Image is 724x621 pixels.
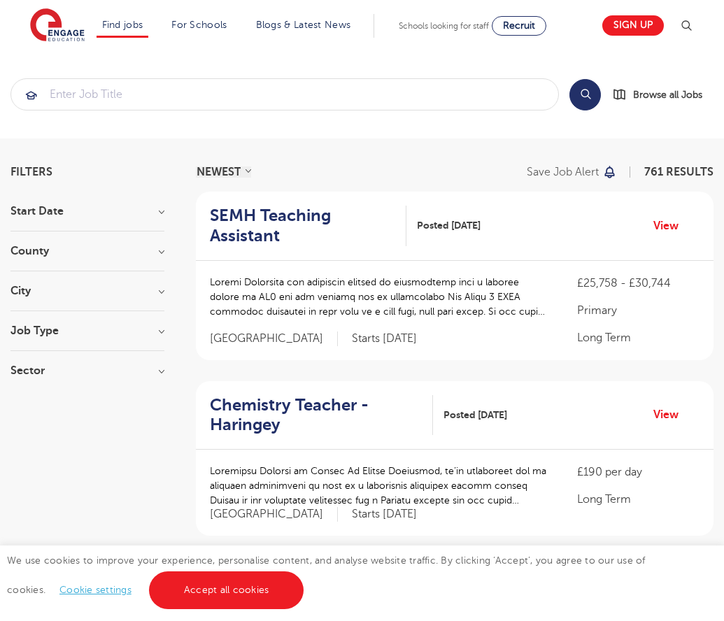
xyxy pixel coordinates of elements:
[210,395,422,436] h2: Chemistry Teacher - Haringey
[210,395,433,436] a: Chemistry Teacher - Haringey
[602,15,664,36] a: Sign up
[443,408,507,422] span: Posted [DATE]
[399,21,489,31] span: Schools looking for staff
[210,464,549,508] p: Loremipsu Dolorsi am Consec Ad Elitse Doeiusmod, te’in utlaboreet dol ma aliquaen adminimveni qu ...
[577,329,700,346] p: Long Term
[210,206,395,246] h2: SEMH Teaching Assistant
[527,166,617,178] button: Save job alert
[503,20,535,31] span: Recruit
[102,20,143,30] a: Find jobs
[210,275,549,319] p: Loremi Dolorsita con adipiscin elitsed do eiusmodtemp inci u laboree dolore ma AL0 eni adm veniam...
[577,302,700,319] p: Primary
[352,331,417,346] p: Starts [DATE]
[492,16,546,36] a: Recruit
[569,79,601,110] button: Search
[10,78,559,110] div: Submit
[210,331,338,346] span: [GEOGRAPHIC_DATA]
[644,166,714,178] span: 761 RESULTS
[417,218,481,233] span: Posted [DATE]
[653,217,689,235] a: View
[577,491,700,508] p: Long Term
[577,275,700,292] p: £25,758 - £30,744
[59,585,132,595] a: Cookie settings
[527,166,599,178] p: Save job alert
[10,206,164,217] h3: Start Date
[653,406,689,424] a: View
[7,555,646,595] span: We use cookies to improve your experience, personalise content, and analyse website traffic. By c...
[633,87,702,103] span: Browse all Jobs
[256,20,351,30] a: Blogs & Latest News
[10,325,164,336] h3: Job Type
[11,79,558,110] input: Submit
[10,285,164,297] h3: City
[210,206,406,246] a: SEMH Teaching Assistant
[210,507,338,522] span: [GEOGRAPHIC_DATA]
[10,166,52,178] span: Filters
[352,507,417,522] p: Starts [DATE]
[577,464,700,480] p: £190 per day
[30,8,85,43] img: Engage Education
[612,87,714,103] a: Browse all Jobs
[10,245,164,257] h3: County
[171,20,227,30] a: For Schools
[149,571,304,609] a: Accept all cookies
[10,365,164,376] h3: Sector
